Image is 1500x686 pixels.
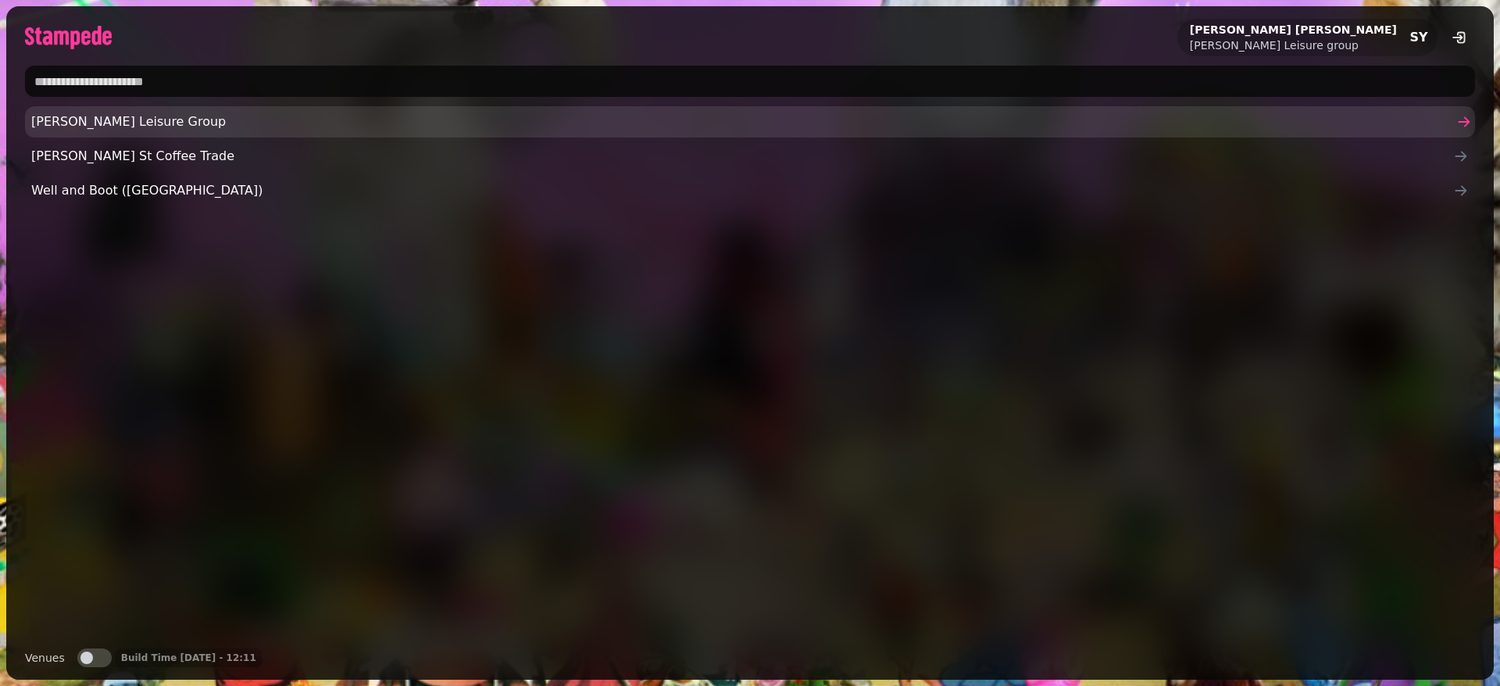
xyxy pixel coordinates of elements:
[25,106,1475,138] a: [PERSON_NAME] Leisure Group
[31,113,1453,131] span: [PERSON_NAME] Leisure Group
[1190,38,1397,53] p: [PERSON_NAME] Leisure group
[25,648,65,667] label: Venues
[1409,31,1427,44] span: SY
[25,175,1475,206] a: Well and Boot ([GEOGRAPHIC_DATA])
[1444,22,1475,53] button: logout
[25,26,112,49] img: logo
[121,652,256,664] p: Build Time [DATE] - 12:11
[31,181,1453,200] span: Well and Boot ([GEOGRAPHIC_DATA])
[25,141,1475,172] a: [PERSON_NAME] St Coffee Trade
[31,147,1453,166] span: [PERSON_NAME] St Coffee Trade
[1190,22,1397,38] h2: [PERSON_NAME] [PERSON_NAME]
